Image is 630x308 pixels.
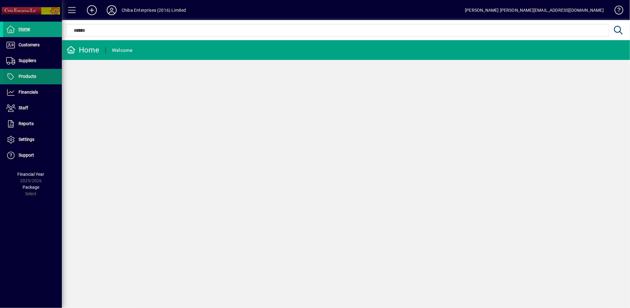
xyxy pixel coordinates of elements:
a: Knowledge Base [610,1,622,21]
span: Financial Year [18,172,45,177]
a: Support [3,148,62,163]
button: Profile [102,5,122,16]
span: Financials [19,90,38,95]
a: Products [3,69,62,84]
a: Staff [3,100,62,116]
div: [PERSON_NAME] [PERSON_NAME][EMAIL_ADDRESS][DOMAIN_NAME] [465,5,604,15]
span: Reports [19,121,34,126]
div: Welcome [112,45,133,55]
a: Suppliers [3,53,62,69]
span: Settings [19,137,34,142]
span: Support [19,153,34,158]
span: Products [19,74,36,79]
a: Customers [3,37,62,53]
span: Suppliers [19,58,36,63]
a: Financials [3,85,62,100]
a: Reports [3,116,62,132]
span: Home [19,27,30,32]
a: Settings [3,132,62,147]
span: Package [23,185,39,190]
span: Staff [19,105,28,110]
button: Add [82,5,102,16]
span: Customers [19,42,40,47]
div: Chiba Enterprises (2016) Limited [122,5,186,15]
div: Home [66,45,99,55]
